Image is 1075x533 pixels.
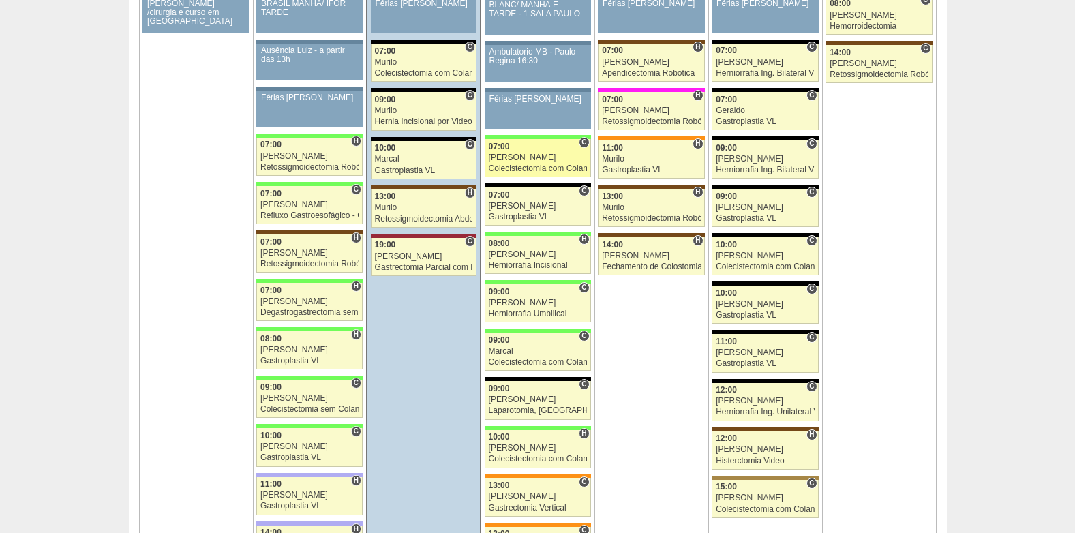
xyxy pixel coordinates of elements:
div: Key: Santa Joana [256,230,363,234]
div: Colecistectomia com Colangiografia VL [716,505,815,514]
a: C 09:00 Murilo Hernia Incisional por Video [371,92,476,130]
div: Key: Brasil [485,232,591,236]
a: C 10:00 Marcal Gastroplastia VL [371,141,476,179]
div: Key: Santa Joana [598,233,704,237]
div: [PERSON_NAME] [716,445,815,454]
div: Key: São Luiz - SCS [485,523,591,527]
div: Retossigmoidectomia Abdominal VL [375,215,473,224]
div: Key: Christóvão da Gama [256,521,363,526]
span: 13:00 [602,192,623,201]
a: H 14:00 [PERSON_NAME] Fechamento de Colostomia ou Enterostomia [598,237,704,275]
a: C 09:00 [PERSON_NAME] Herniorrafia Umbilical [485,284,591,322]
span: 11:00 [602,143,623,153]
span: 07:00 [489,142,510,151]
a: C 15:00 [PERSON_NAME] Colecistectomia com Colangiografia VL [712,480,818,518]
div: Férias [PERSON_NAME] [261,93,358,102]
a: C 10:00 [PERSON_NAME] Gastroplastia VL [256,428,363,466]
span: Consultório [806,478,817,489]
div: Retossigmoidectomia Robótica [602,117,701,126]
div: [PERSON_NAME] [489,299,587,307]
a: H 07:00 [PERSON_NAME] Retossigmoidectomia Robótica [598,92,704,130]
div: [PERSON_NAME] [260,346,359,354]
span: Hospital [579,234,589,245]
div: Colecistectomia com Colangiografia VL [489,164,587,173]
span: 15:00 [716,482,737,491]
span: 07:00 [260,140,282,149]
div: [PERSON_NAME] [260,491,359,500]
a: H 08:00 [PERSON_NAME] Gastroplastia VL [256,331,363,369]
div: [PERSON_NAME] [375,252,473,261]
span: Consultório [465,42,475,52]
div: [PERSON_NAME] [716,252,815,260]
span: 09:00 [489,335,510,345]
div: Key: Sírio Libanês [371,234,476,238]
span: Consultório [465,90,475,101]
span: Consultório [806,138,817,149]
div: [PERSON_NAME] [602,106,701,115]
div: Gastroplastia VL [716,214,815,223]
div: Key: Pro Matre [598,88,704,92]
a: C 09:00 [PERSON_NAME] Herniorrafia Ing. Bilateral VL [712,140,818,179]
span: 14:00 [602,240,623,249]
span: Hospital [693,187,703,198]
span: Consultório [351,426,361,437]
a: H 13:00 Murilo Retossigmoidectomia Abdominal VL [371,189,476,228]
span: 09:00 [489,384,510,393]
span: 11:00 [260,479,282,489]
div: Ambulatorio MB - Paulo Regina 16:30 [489,48,586,65]
div: Key: Aviso [485,88,591,92]
span: 14:00 [830,48,851,57]
div: Key: Brasil [256,327,363,331]
span: Consultório [579,331,589,341]
div: [PERSON_NAME] [489,492,587,501]
span: Consultório [806,187,817,198]
div: Colecistectomia com Colangiografia VL [489,358,587,367]
div: Key: Blanc [712,281,818,286]
div: Key: Blanc [712,136,818,140]
div: [PERSON_NAME] [716,493,815,502]
a: Férias [PERSON_NAME] [485,92,591,129]
div: Geraldo [716,106,815,115]
span: 11:00 [716,337,737,346]
span: Consultório [806,90,817,101]
span: 10:00 [489,432,510,442]
span: 10:00 [260,431,282,440]
div: [PERSON_NAME] [716,397,815,406]
a: C 07:00 [PERSON_NAME] Refluxo Gastroesofágico - Cirurgia VL [256,186,363,224]
div: Herniorrafia Ing. Bilateral VL [716,69,815,78]
div: [PERSON_NAME] [489,250,587,259]
span: Hospital [351,329,361,340]
span: Consultório [806,284,817,294]
div: Gastroplastia VL [260,356,359,365]
div: Key: Brasil [256,134,363,138]
a: C 11:00 [PERSON_NAME] Gastroplastia VL [712,334,818,372]
div: [PERSON_NAME] [260,394,359,403]
div: [PERSON_NAME] [489,202,587,211]
div: Gastroplastia VL [716,359,815,368]
span: 09:00 [260,382,282,392]
a: C 13:00 [PERSON_NAME] Gastrectomia Vertical [485,478,591,517]
div: [PERSON_NAME] [260,249,359,258]
a: H 07:00 [PERSON_NAME] Retossigmoidectomia Robótica [256,138,363,176]
div: Key: Santa Joana [712,427,818,431]
a: Ambulatorio MB - Paulo Regina 16:30 [485,45,591,82]
div: Gastroplastia VL [260,502,359,511]
span: Consultório [351,378,361,389]
span: Hospital [351,136,361,147]
div: Key: Brasil [256,376,363,380]
span: Consultório [579,379,589,390]
a: C 19:00 [PERSON_NAME] Gastrectomia Parcial com Linfadenectomia [371,238,476,276]
div: Key: Blanc [712,233,818,237]
span: 08:00 [260,334,282,344]
span: Hospital [693,42,703,52]
a: H 07:00 [PERSON_NAME] Degastrogastrectomia sem vago [256,283,363,321]
div: [PERSON_NAME] [489,444,587,453]
a: H 13:00 Murilo Retossigmoidectomia Robótica [598,189,704,227]
a: H 08:00 [PERSON_NAME] Herniorrafia Incisional [485,236,591,274]
a: H 11:00 [PERSON_NAME] Gastroplastia VL [256,477,363,515]
div: Histerctomia Video [716,457,815,466]
span: 09:00 [489,287,510,296]
span: 08:00 [489,239,510,248]
div: Key: Blanc [712,88,818,92]
div: Key: Aviso [256,40,363,44]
